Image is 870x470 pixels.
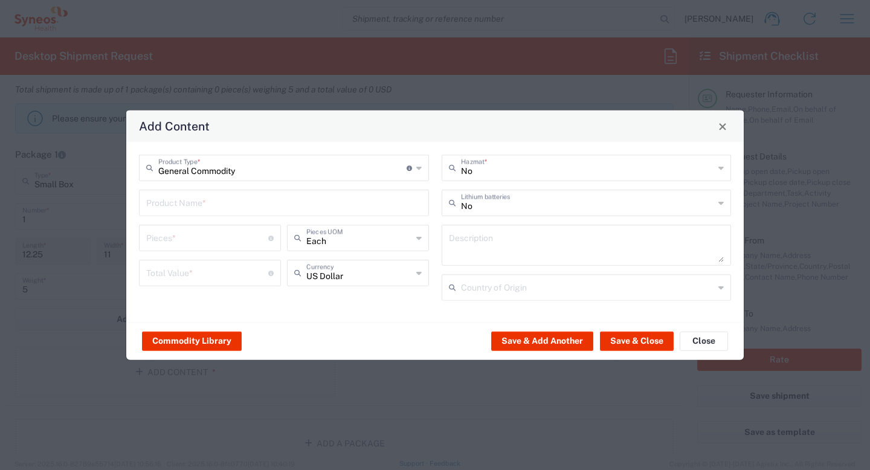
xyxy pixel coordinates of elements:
button: Save & Close [600,331,674,350]
button: Save & Add Another [491,331,593,350]
button: Close [714,118,731,135]
button: Commodity Library [142,331,242,350]
h4: Add Content [139,117,210,135]
button: Close [680,331,728,350]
